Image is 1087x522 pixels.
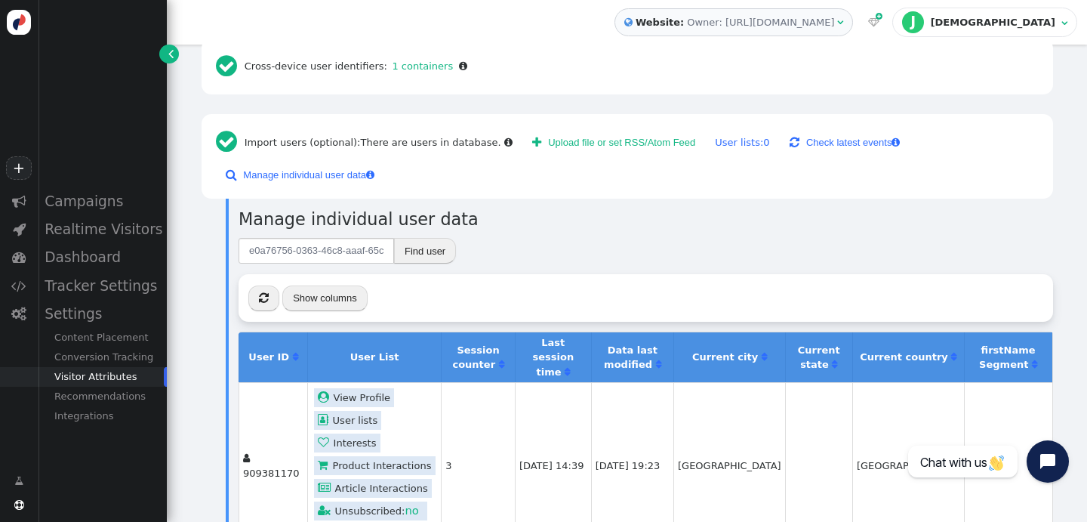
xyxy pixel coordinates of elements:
a: User lists:0 [715,137,769,148]
a:  [293,351,298,363]
span:  [11,307,26,321]
span:  [259,292,269,304]
button: Upload file or set RSS/Atom Feed [522,130,705,156]
div: . [361,135,501,150]
span:  [318,414,333,425]
a:  [499,359,504,370]
b: Data last modified [604,344,657,371]
span: Click to sort [1032,360,1037,369]
span:  [1061,18,1067,28]
a:  [951,351,956,363]
div: Tracker Settings [38,272,167,300]
span:  [459,61,467,71]
span:  [366,170,374,180]
span:  [876,11,882,23]
span:  [837,17,843,27]
span: Click to sort [499,360,504,369]
span: Click to sort [832,360,837,369]
a: Product Interactions [314,456,436,475]
span:  [318,437,334,448]
a:  [656,359,661,370]
a: + [6,156,32,180]
span:  [318,391,334,403]
a:  [5,468,33,494]
div: Import users (optional): [211,124,518,161]
span:  [168,46,174,61]
b: Current country [860,351,948,363]
input: Email or Internal Id [239,238,394,264]
span:  [216,124,245,161]
span:  [243,453,250,463]
a: Interests [314,434,380,453]
span:  [14,500,24,510]
span: Click to sort [656,360,661,369]
span: no [405,504,418,517]
a:  [832,359,837,370]
span: [DATE] 14:39 [519,460,584,471]
span:  [226,166,236,184]
span:  [891,137,900,147]
span:  [318,505,335,516]
div: Recommendations [38,387,167,406]
a: Article Interactions [314,479,432,498]
a:  [565,366,570,378]
div: Owner: [URL][DOMAIN_NAME] [687,15,834,30]
b: Session counter [452,344,499,371]
span:  [12,194,26,208]
a:  [762,351,767,363]
span:  [13,222,26,236]
img: logo-icon.svg [7,10,32,35]
div: Integrations [38,406,167,426]
a:   [865,15,882,30]
button: Find user [394,238,456,264]
a: Manage individual user data [216,162,384,188]
div: Conversion Tracking [38,347,167,367]
span:  [14,474,23,489]
span:  [12,250,26,264]
span: 909381170 [243,468,299,479]
span:  [790,134,799,151]
b: User ID [248,351,289,363]
b: Last session time [532,337,574,378]
button:  [248,286,279,311]
span: Click to sort [293,352,298,362]
span: Click to sort [565,367,570,377]
span:  [318,459,333,471]
b: User List [350,351,399,363]
span:  [318,482,335,493]
b: Current state [798,344,840,371]
div: Realtime Visitors [38,215,167,243]
div: Content Placement [38,328,167,347]
b: Current city [692,351,758,363]
b: firstName Segment [979,344,1035,371]
span: 0 [763,137,769,148]
button: Show columns [282,286,368,311]
div: Dashboard [38,243,167,271]
a: View Profile [314,388,395,407]
span:  [216,54,245,79]
span:  [868,17,879,27]
span: Click to sort [762,352,767,362]
a: User lists [314,411,382,430]
div: Visitor Attributes [38,367,167,387]
a: 1 containers [387,60,453,72]
div: Unsubscribed: [314,502,427,520]
a:  [159,45,178,63]
span:  [532,137,541,148]
div: Campaigns [38,187,167,215]
h3: Manage individual user data [239,207,1053,233]
span: There are users in database [361,137,498,148]
a:  [1032,359,1037,370]
a: Check latest events [780,130,910,156]
span:  [11,279,26,293]
b: Website: [633,15,687,30]
span:  [624,15,633,30]
div: Cross-device user identifiers: [211,48,473,85]
span: [DATE] 19:23 [596,460,661,471]
span:  [504,137,513,147]
div: J [902,11,925,34]
span: Click to sort [951,352,956,362]
div: [DEMOGRAPHIC_DATA] [931,17,1058,29]
div: Settings [38,300,167,328]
